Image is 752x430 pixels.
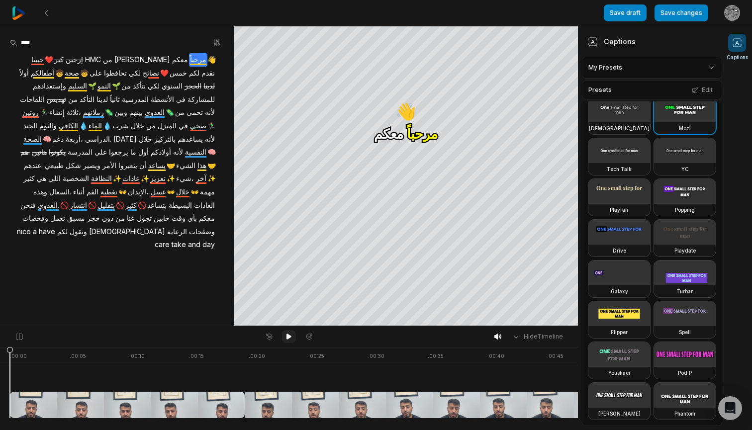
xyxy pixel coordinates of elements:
span: تحافظوا [103,67,128,80]
span: روتين [21,106,40,119]
span: شيء، [175,172,195,185]
span: تجول [136,212,153,225]
span: غسل [150,185,167,199]
span: أن [138,159,147,172]
span: معكم [171,53,189,67]
span: الأنشطة [150,93,175,106]
span: آخر [195,172,207,185]
button: Save draft [604,4,647,21]
span: تعزيز [149,172,167,185]
span: مرحباً [189,53,207,67]
span: كثير [124,199,138,212]
span: الدراسي. [84,133,112,146]
span: على [94,146,108,159]
div: Presets [582,81,722,99]
span: وفحصات [21,212,49,225]
h3: Playfair [610,206,629,214]
span: وهذه [32,185,48,199]
span: نصائح [142,67,160,80]
div: My Presets [582,57,722,79]
span: لدينا [95,93,109,106]
h3: YC [681,165,689,173]
img: reap [12,6,25,20]
span: يساعدهم [177,133,204,146]
span: تغطية [99,185,118,199]
h3: Playdate [674,247,696,255]
span: الشخصية [62,172,90,185]
span: حبينا [30,53,45,67]
h3: Flipper [611,328,628,336]
span: وضقحات [188,225,216,239]
span: من [145,119,157,133]
span: النمو [96,80,112,93]
span: اللي [47,172,62,185]
span: من [120,80,132,93]
span: النظافة [90,172,113,185]
span: صحة [64,67,80,80]
span: هم. [19,146,31,159]
span: and [187,238,201,252]
span: والنوم [38,119,58,133]
span: a [32,225,38,239]
h3: Tech Talk [607,165,632,173]
span: المدرسية [121,93,150,106]
span: بأي [187,212,198,225]
h3: Pod P [678,369,692,377]
span: لكي [128,67,142,80]
span: وقت [171,212,187,225]
span: هذا [196,159,207,172]
span: بتقليل [96,199,116,212]
span: have [38,225,56,239]
span: صحي [189,119,207,133]
h3: Youshaei [608,369,630,377]
div: Open Intercom Messenger [718,396,742,420]
span: التأكد [79,93,95,106]
span: المدرسة [67,146,94,159]
span: نقدم [200,67,216,80]
span: الأمر [101,159,117,172]
h3: Popping [675,206,695,214]
span: أولادكم [150,146,172,159]
span: لكم [56,225,69,239]
span: من [174,106,186,119]
span: شكل [65,159,82,172]
span: أربعة، [65,133,84,146]
span: يساعد [147,159,167,172]
span: خلال [138,133,153,146]
span: يتعبروا [117,159,138,172]
span: الماء [88,119,103,133]
button: Captions [727,34,748,61]
span: أول [137,146,150,159]
span: العادات [193,199,216,212]
span: وبين [113,106,128,119]
span: الحجز [184,80,202,93]
span: طبيعي [44,159,65,172]
span: ويصير [82,159,101,172]
span: المنزل [157,119,178,133]
span: الشيء [175,159,196,172]
span: نتأكد [132,80,147,93]
span: إنشاء [48,106,66,119]
h3: Phantom [674,410,695,418]
h3: Galaxy [611,287,628,295]
span: لكم [188,67,200,80]
span: كثير [22,172,36,185]
span: على [89,67,103,80]
span: مسبق [66,212,86,225]
span: لأنه [172,146,184,159]
span: ما [129,146,137,159]
h3: Mozi [679,124,691,132]
span: أطفالكم [30,67,55,80]
span: الصحة [22,133,43,146]
span: كير [53,53,65,67]
span: الفم [86,185,99,199]
div: Captions [588,36,636,47]
span: معكم [198,212,216,225]
span: care [154,238,171,252]
span: Captions [727,54,748,61]
button: Edit [689,84,716,96]
span: خلال [175,185,190,199]
span: HMC [84,53,102,67]
span: العدوى. [37,199,60,212]
h3: [DEMOGRAPHIC_DATA] [589,124,650,132]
